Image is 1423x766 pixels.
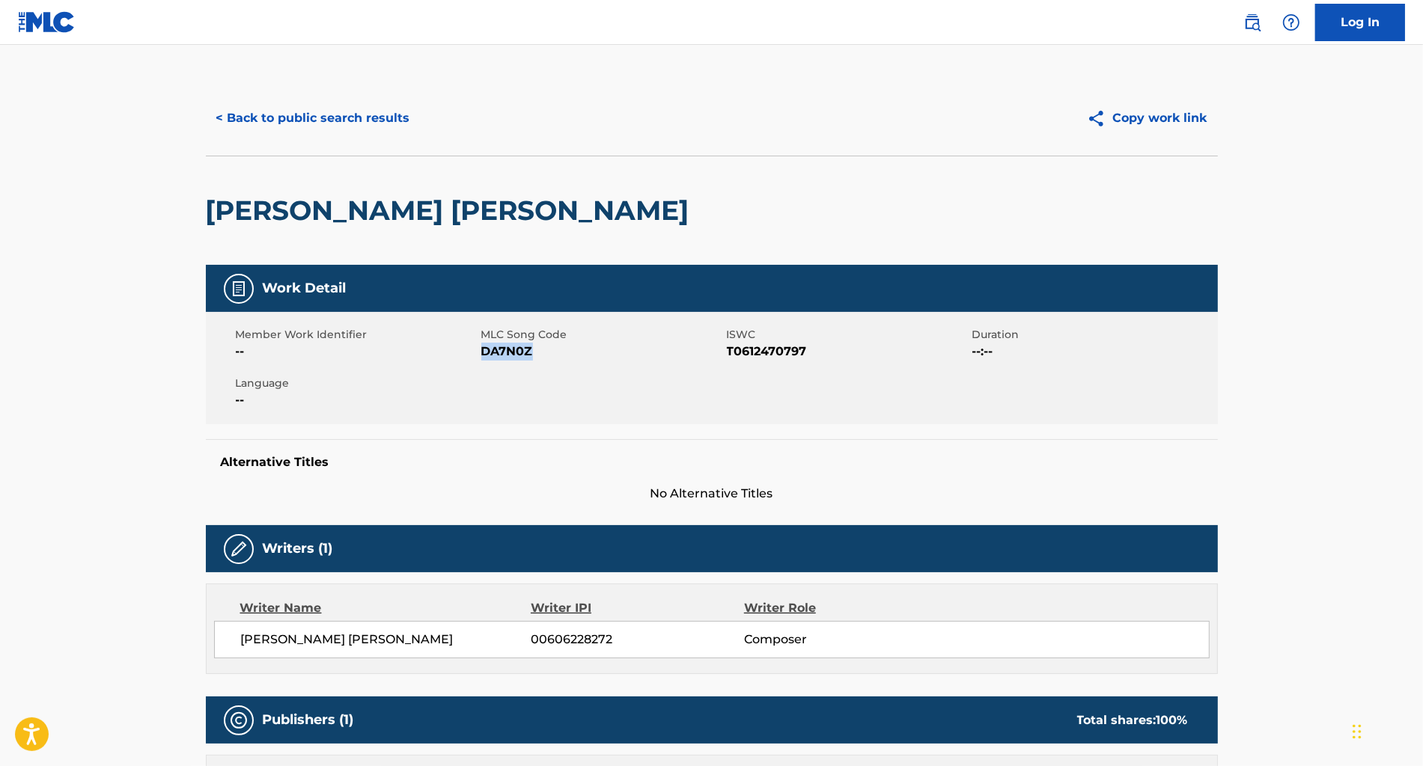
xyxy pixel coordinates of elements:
img: search [1243,13,1261,31]
span: No Alternative Titles [206,485,1218,503]
h2: [PERSON_NAME] [PERSON_NAME] [206,194,697,227]
span: -- [236,343,478,361]
div: Writer Name [240,599,531,617]
img: Work Detail [230,280,248,298]
button: < Back to public search results [206,99,421,137]
iframe: Chat Widget [1348,694,1423,766]
div: Writer Role [744,599,938,617]
span: 00606228272 [531,631,743,649]
div: Total shares: [1077,711,1188,729]
span: Composer [744,631,938,649]
span: -- [236,391,478,409]
h5: Work Detail [263,280,347,297]
img: Copy work link [1087,109,1113,128]
span: Duration [972,327,1214,343]
img: Writers [230,540,248,558]
span: T0612470797 [727,343,969,361]
h5: Writers (1) [263,540,333,557]
button: Copy work link [1076,99,1218,137]
a: Log In [1315,4,1405,41]
h5: Publishers (1) [263,711,354,729]
div: Help [1276,7,1306,37]
img: Publishers [230,711,248,729]
span: ISWC [727,327,969,343]
img: help [1282,13,1300,31]
img: MLC Logo [18,11,76,33]
span: --:-- [972,343,1214,361]
h5: Alternative Titles [221,455,1203,470]
div: Drag [1353,709,1362,754]
span: MLC Song Code [481,327,723,343]
span: [PERSON_NAME] [PERSON_NAME] [241,631,531,649]
a: Public Search [1237,7,1267,37]
span: Language [236,376,478,391]
span: DA7N0Z [481,343,723,361]
span: 100 % [1157,713,1188,727]
div: Writer IPI [531,599,744,617]
span: Member Work Identifier [236,327,478,343]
